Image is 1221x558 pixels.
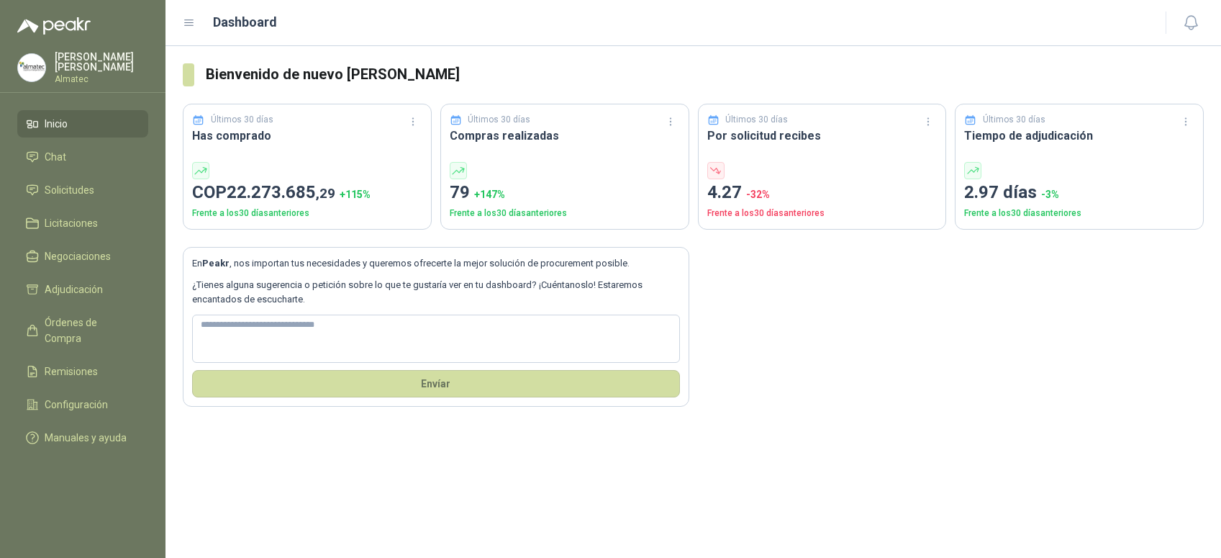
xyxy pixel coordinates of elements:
h3: Bienvenido de nuevo [PERSON_NAME] [206,63,1204,86]
span: + 147 % [474,189,505,200]
p: 4.27 [707,179,938,207]
span: Solicitudes [45,182,94,198]
h3: Has comprado [192,127,422,145]
p: Últimos 30 días [725,113,788,127]
span: Licitaciones [45,215,98,231]
a: Configuración [17,391,148,418]
p: Últimos 30 días [983,113,1045,127]
p: Frente a los 30 días anteriores [192,207,422,220]
a: Inicio [17,110,148,138]
p: COP [192,179,422,207]
span: Manuales y ayuda [45,430,127,446]
p: Últimos 30 días [211,113,273,127]
a: Órdenes de Compra [17,309,148,352]
p: 2.97 días [964,179,1194,207]
img: Logo peakr [17,17,91,35]
h3: Compras realizadas [450,127,680,145]
p: Últimos 30 días [468,113,530,127]
p: Almatec [55,75,148,84]
p: Frente a los 30 días anteriores [707,207,938,220]
span: -3 % [1041,189,1059,200]
p: Frente a los 30 días anteriores [450,207,680,220]
button: Envíar [192,370,680,397]
p: En , nos importan tus necesidades y queremos ofrecerte la mejor solución de procurement posible. [192,256,680,271]
a: Remisiones [17,358,148,385]
p: Frente a los 30 días anteriores [964,207,1194,220]
p: [PERSON_NAME] [PERSON_NAME] [55,52,148,72]
span: Configuración [45,397,108,413]
span: 22.273.685 [227,182,335,202]
a: Negociaciones [17,243,148,270]
span: Inicio [45,116,68,132]
a: Manuales y ayuda [17,424,148,451]
p: 79 [450,179,680,207]
a: Adjudicación [17,276,148,303]
span: Adjudicación [45,282,103,297]
h3: Por solicitud recibes [707,127,938,145]
span: Negociaciones [45,248,111,264]
p: ¿Tienes alguna sugerencia o petición sobre lo que te gustaría ver en tu dashboard? ¡Cuéntanoslo! ... [192,278,680,307]
b: Peakr [202,258,230,269]
span: Órdenes de Compra [45,315,135,346]
a: Chat [17,143,148,171]
span: -32 % [746,189,770,200]
a: Licitaciones [17,210,148,237]
span: ,29 [316,185,335,202]
h1: Dashboard [213,12,277,32]
h3: Tiempo de adjudicación [964,127,1194,145]
a: Solicitudes [17,176,148,204]
img: Company Logo [18,54,45,81]
span: Chat [45,149,66,165]
span: Remisiones [45,364,98,379]
span: + 115 % [340,189,371,200]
